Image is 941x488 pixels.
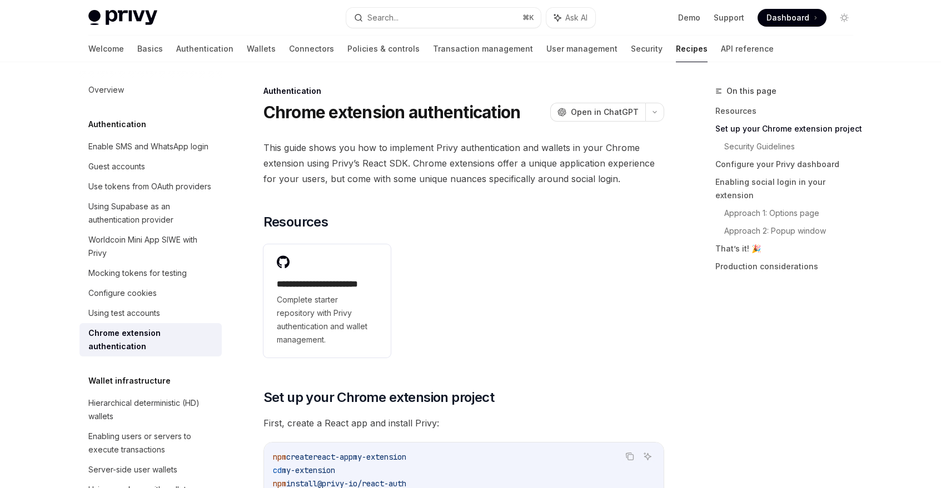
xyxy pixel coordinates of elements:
button: Toggle dark mode [835,9,853,27]
h1: Chrome extension authentication [263,102,521,122]
span: Open in ChatGPT [571,107,639,118]
a: Policies & controls [347,36,420,62]
span: Complete starter repository with Privy authentication and wallet management. [277,293,378,346]
div: Guest accounts [88,160,145,173]
h5: Authentication [88,118,146,131]
a: Resources [715,102,862,120]
span: On this page [726,84,776,98]
span: First, create a React app and install Privy: [263,415,664,431]
a: Dashboard [758,9,827,27]
div: Enable SMS and WhatsApp login [88,140,208,153]
a: Authentication [176,36,233,62]
a: Set up your Chrome extension project [715,120,862,138]
button: Ask AI [546,8,595,28]
a: Worldcoin Mini App SIWE with Privy [79,230,222,263]
a: Mocking tokens for testing [79,263,222,283]
a: API reference [721,36,774,62]
div: Chrome extension authentication [88,326,215,353]
a: Configure cookies [79,283,222,303]
a: **** **** **** **** ****Complete starter repository with Privy authentication and wallet management. [263,244,391,358]
div: Use tokens from OAuth providers [88,180,211,193]
button: Search...⌘K [346,8,541,28]
span: create [286,452,313,462]
a: Hierarchical deterministic (HD) wallets [79,393,222,426]
span: cd [273,465,282,475]
span: Resources [263,213,328,231]
a: Basics [137,36,163,62]
a: Approach 1: Options page [724,204,862,222]
span: Set up your Chrome extension project [263,389,494,406]
a: Security [631,36,663,62]
a: Enable SMS and WhatsApp login [79,137,222,157]
span: my-extension [282,465,335,475]
div: Overview [88,83,124,97]
a: Enabling users or servers to execute transactions [79,426,222,460]
a: Wallets [247,36,276,62]
span: Dashboard [766,12,809,23]
div: Using Supabase as an authentication provider [88,200,215,227]
a: Transaction management [433,36,533,62]
div: Server-side user wallets [88,463,177,476]
div: Search... [367,11,399,24]
div: Using test accounts [88,306,160,320]
div: Hierarchical deterministic (HD) wallets [88,396,215,423]
span: ⌘ K [522,13,534,22]
div: Enabling users or servers to execute transactions [88,430,215,456]
span: npm [273,452,286,462]
div: Worldcoin Mini App SIWE with Privy [88,233,215,260]
a: Recipes [676,36,708,62]
a: Approach 2: Popup window [724,222,862,240]
div: Authentication [263,85,664,97]
div: Mocking tokens for testing [88,266,187,280]
a: Security Guidelines [724,138,862,155]
a: Chrome extension authentication [79,323,222,356]
h5: Wallet infrastructure [88,374,171,388]
a: Welcome [88,36,124,62]
span: This guide shows you how to implement Privy authentication and wallets in your Chrome extension u... [263,140,664,187]
button: Ask AI [640,449,655,464]
a: Server-side user wallets [79,460,222,480]
button: Open in ChatGPT [550,103,645,122]
a: Overview [79,80,222,100]
a: Use tokens from OAuth providers [79,177,222,197]
a: Configure your Privy dashboard [715,155,862,173]
a: Using Supabase as an authentication provider [79,197,222,230]
a: Connectors [289,36,334,62]
span: react-app [313,452,353,462]
a: Enabling social login in your extension [715,173,862,204]
span: my-extension [353,452,406,462]
a: Guest accounts [79,157,222,177]
a: Demo [678,12,700,23]
button: Copy the contents from the code block [623,449,637,464]
a: Production considerations [715,258,862,275]
a: Using test accounts [79,303,222,323]
div: Configure cookies [88,286,157,300]
a: That’s it! 🎉 [715,240,862,258]
span: Ask AI [565,12,587,23]
a: User management [546,36,618,62]
img: light logo [88,10,157,26]
a: Support [714,12,744,23]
